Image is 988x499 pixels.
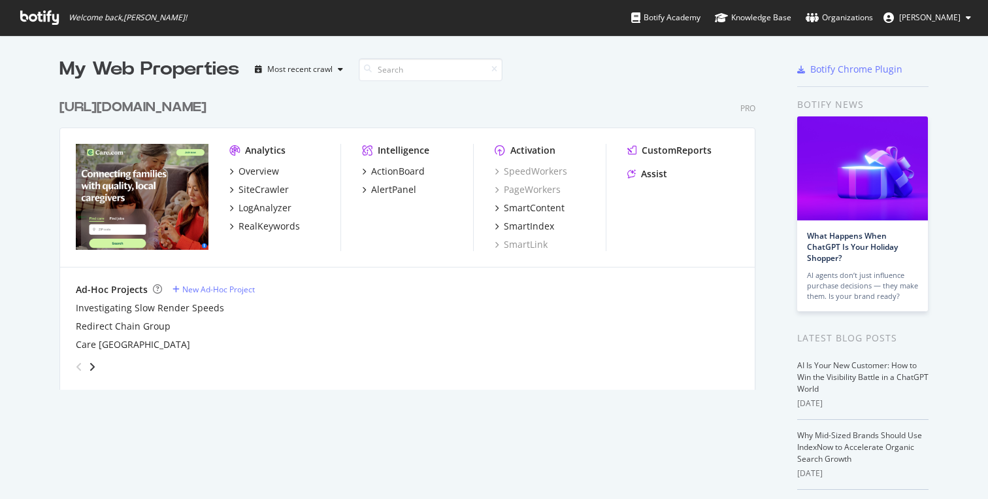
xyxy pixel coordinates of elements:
a: SmartContent [495,201,565,215]
div: Latest Blog Posts [797,331,929,345]
a: SmartLink [495,238,548,251]
div: Analytics [245,144,286,157]
span: Welcome back, [PERSON_NAME] ! [69,12,187,23]
div: Overview [239,165,279,178]
a: Redirect Chain Group [76,320,171,333]
div: Pro [740,103,755,114]
div: New Ad-Hoc Project [182,284,255,295]
button: Most recent crawl [250,59,348,80]
div: AI agents don’t just influence purchase decisions — they make them. Is your brand ready? [807,270,918,301]
a: Why Mid-Sized Brands Should Use IndexNow to Accelerate Organic Search Growth [797,430,922,464]
div: Assist [641,167,667,181]
div: [URL][DOMAIN_NAME] [59,98,206,117]
div: Botify Chrome Plugin [810,63,902,76]
div: SiteCrawler [239,183,289,196]
div: grid [59,82,766,390]
div: Botify Academy [631,11,700,24]
a: Assist [627,167,667,181]
a: Investigating Slow Render Speeds [76,301,224,315]
div: angle-left [71,356,88,377]
a: AlertPanel [362,183,416,196]
div: ActionBoard [371,165,425,178]
img: What Happens When ChatGPT Is Your Holiday Shopper? [797,116,928,220]
a: ActionBoard [362,165,425,178]
a: SiteCrawler [229,183,289,196]
img: https://www.care.com/ [76,144,208,250]
a: SmartIndex [495,220,554,233]
a: PageWorkers [495,183,561,196]
div: Most recent crawl [267,65,333,73]
div: RealKeywords [239,220,300,233]
a: AI Is Your New Customer: How to Win the Visibility Battle in a ChatGPT World [797,360,929,394]
div: Knowledge Base [715,11,791,24]
div: AlertPanel [371,183,416,196]
div: angle-right [88,360,97,373]
div: Botify news [797,97,929,112]
div: [DATE] [797,468,929,479]
div: Ad-Hoc Projects [76,283,148,296]
a: CustomReports [627,144,712,157]
div: My Web Properties [59,56,239,82]
a: SpeedWorkers [495,165,567,178]
div: CustomReports [642,144,712,157]
a: What Happens When ChatGPT Is Your Holiday Shopper? [807,230,898,264]
div: Activation [510,144,555,157]
a: RealKeywords [229,220,300,233]
div: [DATE] [797,398,929,409]
a: LogAnalyzer [229,201,291,215]
span: Emily Wright [899,12,961,23]
a: [URL][DOMAIN_NAME] [59,98,212,117]
div: LogAnalyzer [239,201,291,215]
div: Intelligence [378,144,429,157]
div: SmartIndex [504,220,554,233]
div: SmartContent [504,201,565,215]
a: New Ad-Hoc Project [173,284,255,295]
a: Botify Chrome Plugin [797,63,902,76]
input: Search [359,58,502,81]
a: Care [GEOGRAPHIC_DATA] [76,338,190,351]
button: [PERSON_NAME] [873,7,981,28]
a: Overview [229,165,279,178]
div: Organizations [806,11,873,24]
